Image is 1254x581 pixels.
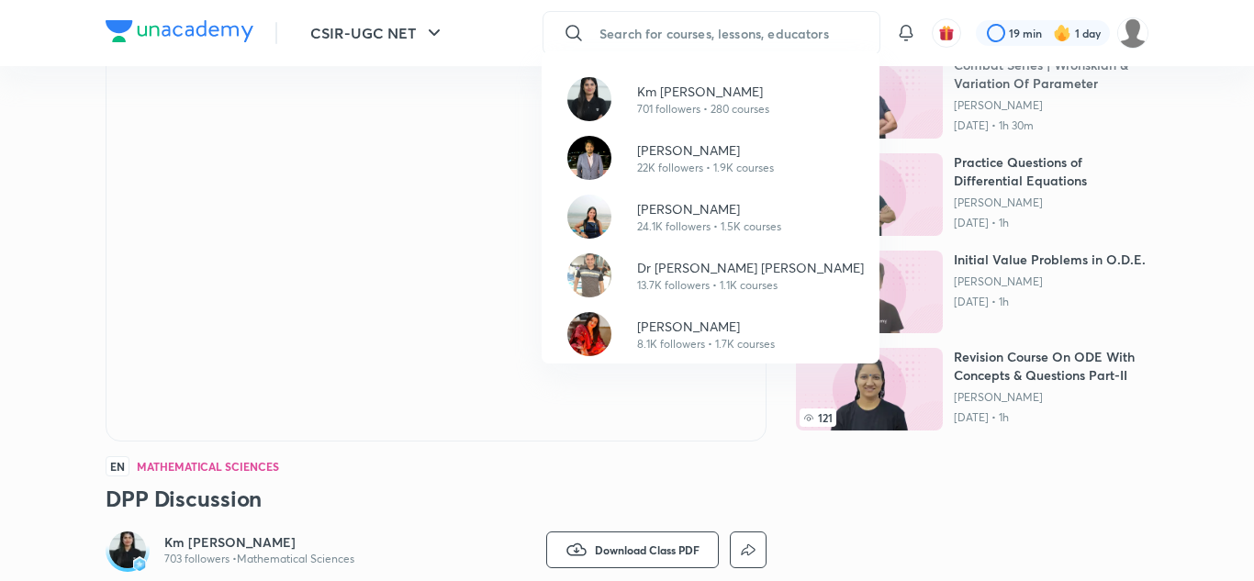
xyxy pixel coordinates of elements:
p: [PERSON_NAME] [637,199,781,218]
a: AvatarDr [PERSON_NAME] [PERSON_NAME]13.7K followers • 1.1K courses [542,246,879,305]
p: [PERSON_NAME] [637,317,775,336]
p: 13.7K followers • 1.1K courses [637,277,864,294]
p: 22K followers • 1.9K courses [637,160,774,176]
p: 8.1K followers • 1.7K courses [637,336,775,352]
a: Avatar[PERSON_NAME]8.1K followers • 1.7K courses [542,305,879,363]
p: Km [PERSON_NAME] [637,82,769,101]
a: Avatar[PERSON_NAME]24.1K followers • 1.5K courses [542,187,879,246]
p: 24.1K followers • 1.5K courses [637,218,781,235]
img: Avatar [567,195,611,239]
img: Avatar [567,77,611,121]
p: [PERSON_NAME] [637,140,774,160]
a: Avatar[PERSON_NAME]22K followers • 1.9K courses [542,128,879,187]
a: AvatarKm [PERSON_NAME]701 followers • 280 courses [542,70,879,128]
img: Avatar [567,312,611,356]
img: Avatar [567,253,611,297]
p: Dr [PERSON_NAME] [PERSON_NAME] [637,258,864,277]
img: Avatar [567,136,611,180]
p: 701 followers • 280 courses [637,101,769,117]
